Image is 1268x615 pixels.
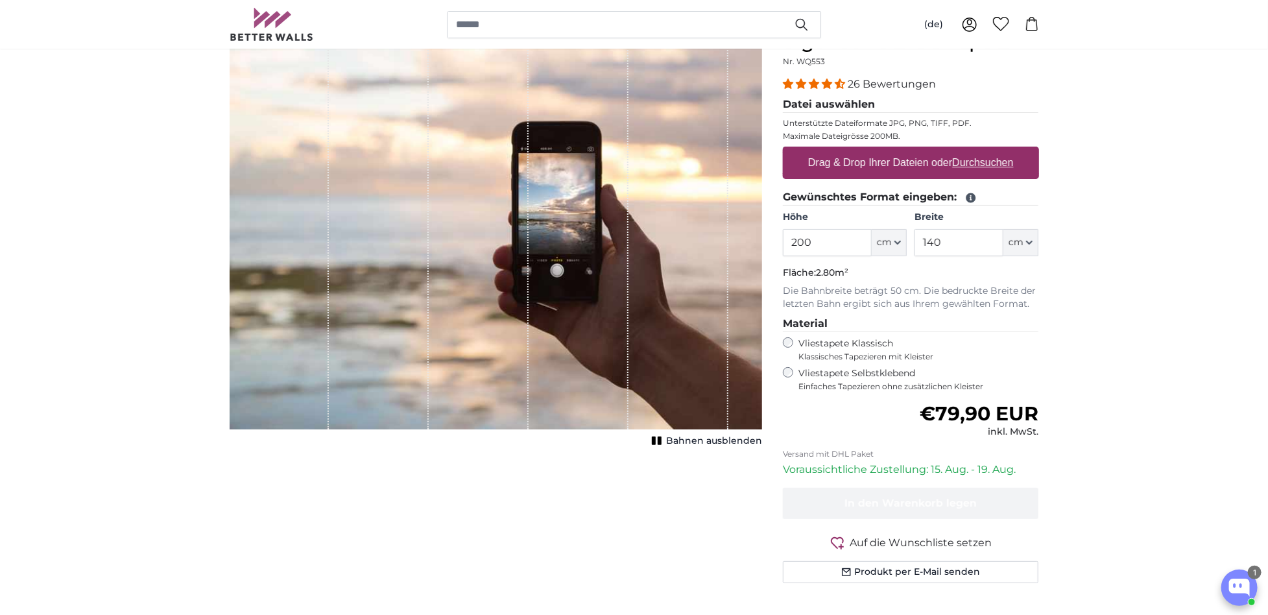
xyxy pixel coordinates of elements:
span: €79,90 EUR [920,402,1038,426]
div: 1 of 1 [230,30,762,450]
label: Breite [915,211,1038,224]
button: Auf die Wunschliste setzen [783,535,1039,551]
p: Versand mit DHL Paket [783,449,1039,459]
label: Höhe [783,211,907,224]
label: Vliestapete Klassisch [798,337,1028,362]
span: Auf die Wunschliste setzen [850,535,992,551]
u: Durchsuchen [952,157,1013,168]
p: Die Bahnbreite beträgt 50 cm. Die bedruckte Breite der letzten Bahn ergibt sich aus Ihrem gewählt... [783,285,1039,311]
label: Vliestapete Selbstklebend [798,367,1039,392]
button: (de) [915,13,954,36]
span: cm [1009,236,1023,249]
span: Klassisches Tapezieren mit Kleister [798,352,1028,362]
button: cm [872,229,907,256]
legend: Datei auswählen [783,97,1039,113]
p: Fläche: [783,267,1039,280]
div: 1 [1248,566,1262,579]
label: Drag & Drop Ihrer Dateien oder [803,150,1019,176]
span: 4.54 stars [783,78,848,90]
span: Bahnen ausblenden [666,435,762,448]
button: Open chatbox [1221,570,1258,606]
button: cm [1003,229,1038,256]
span: cm [877,236,892,249]
span: 26 Bewertungen [848,78,936,90]
legend: Material [783,316,1039,332]
span: Nr. WQ553 [783,56,825,66]
button: In den Warenkorb legen [783,488,1039,519]
button: Bahnen ausblenden [648,432,762,450]
p: Unterstützte Dateiformate JPG, PNG, TIFF, PDF. [783,118,1039,128]
div: inkl. MwSt. [920,426,1038,439]
span: Einfaches Tapezieren ohne zusätzlichen Kleister [798,381,1039,392]
img: Betterwalls [230,8,314,41]
span: In den Warenkorb legen [844,497,977,509]
span: 2.80m² [816,267,848,278]
p: Maximale Dateigrösse 200MB. [783,131,1039,141]
p: Voraussichtliche Zustellung: 15. Aug. - 19. Aug. [783,462,1039,477]
legend: Gewünschtes Format eingeben: [783,189,1039,206]
button: Produkt per E-Mail senden [783,561,1039,583]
